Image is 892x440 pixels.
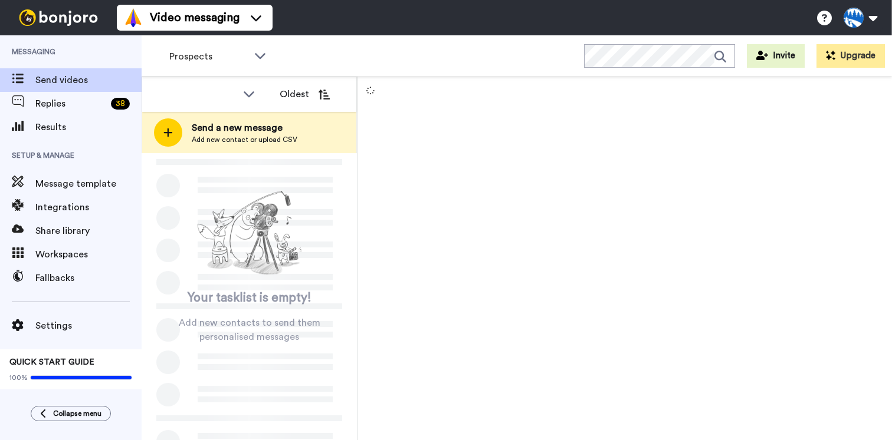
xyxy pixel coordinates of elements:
span: Replies [35,97,106,111]
span: Integrations [35,200,142,214]
span: Send a new message [192,121,297,135]
span: Results [35,120,142,134]
button: Upgrade [816,44,885,68]
img: bj-logo-header-white.svg [14,9,103,26]
span: Your tasklist is empty! [188,289,311,307]
span: Message template [35,177,142,191]
div: 38 [111,98,130,110]
span: Settings [35,319,142,333]
span: Prospects [169,49,248,64]
span: Send videos [35,73,142,87]
img: ready-set-action.png [191,186,309,280]
span: Workspaces [35,247,142,262]
span: Share library [35,224,142,238]
span: Video messaging [150,9,240,26]
span: Add new contact or upload CSV [192,135,297,144]
button: Oldest [271,82,339,106]
button: Collapse menu [31,406,111,421]
button: Invite [747,44,805,68]
span: Fallbacks [35,271,142,285]
span: Add new contacts to send them personalised messages [159,316,339,344]
span: QUICK START GUIDE [9,358,94,366]
span: Collapse menu [53,409,101,418]
span: 100% [9,373,28,382]
img: vm-color.svg [124,8,143,27]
